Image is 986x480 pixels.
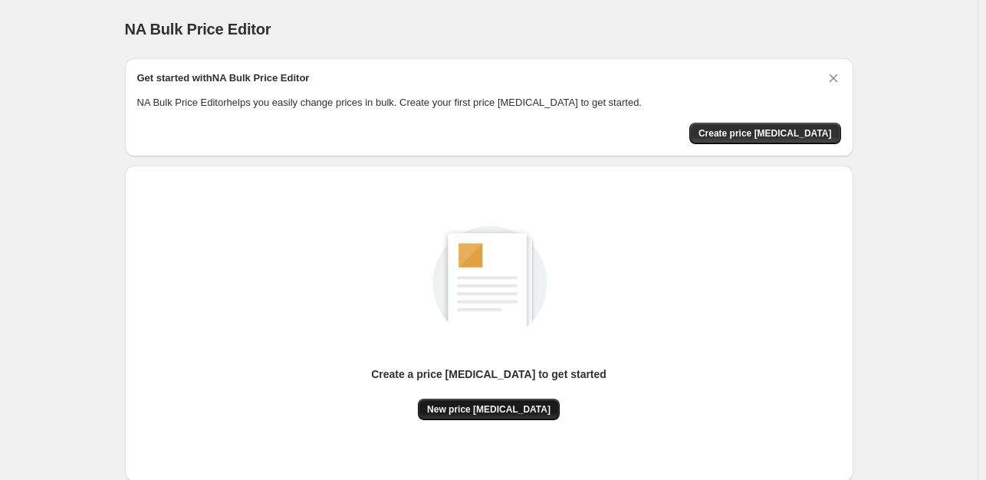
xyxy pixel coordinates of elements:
[137,71,310,86] h2: Get started with NA Bulk Price Editor
[826,71,841,86] button: Dismiss card
[698,127,832,140] span: Create price [MEDICAL_DATA]
[125,21,271,38] span: NA Bulk Price Editor
[137,95,841,110] p: NA Bulk Price Editor helps you easily change prices in bulk. Create your first price [MEDICAL_DAT...
[371,367,606,382] p: Create a price [MEDICAL_DATA] to get started
[418,399,560,420] button: New price [MEDICAL_DATA]
[427,403,551,416] span: New price [MEDICAL_DATA]
[689,123,841,144] button: Create price change job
